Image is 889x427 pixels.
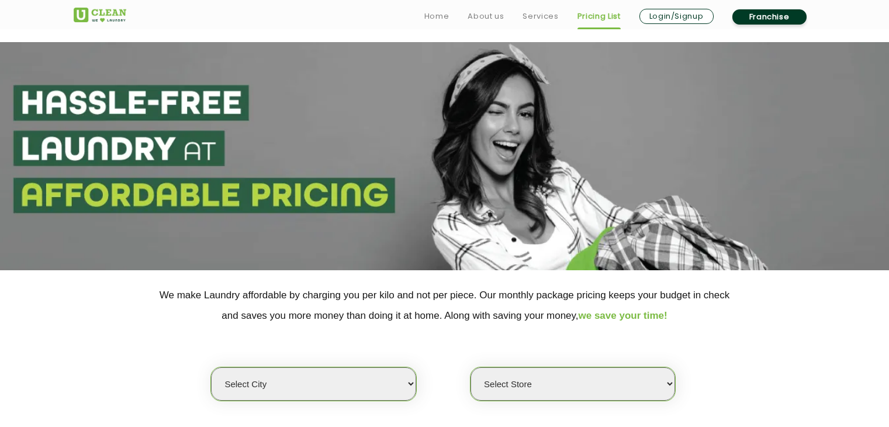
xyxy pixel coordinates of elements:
[577,9,621,23] a: Pricing List
[468,9,504,23] a: About us
[732,9,807,25] a: Franchise
[639,9,714,24] a: Login/Signup
[579,310,667,321] span: we save your time!
[74,285,816,326] p: We make Laundry affordable by charging you per kilo and not per piece. Our monthly package pricin...
[424,9,449,23] a: Home
[74,8,126,22] img: UClean Laundry and Dry Cleaning
[523,9,558,23] a: Services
